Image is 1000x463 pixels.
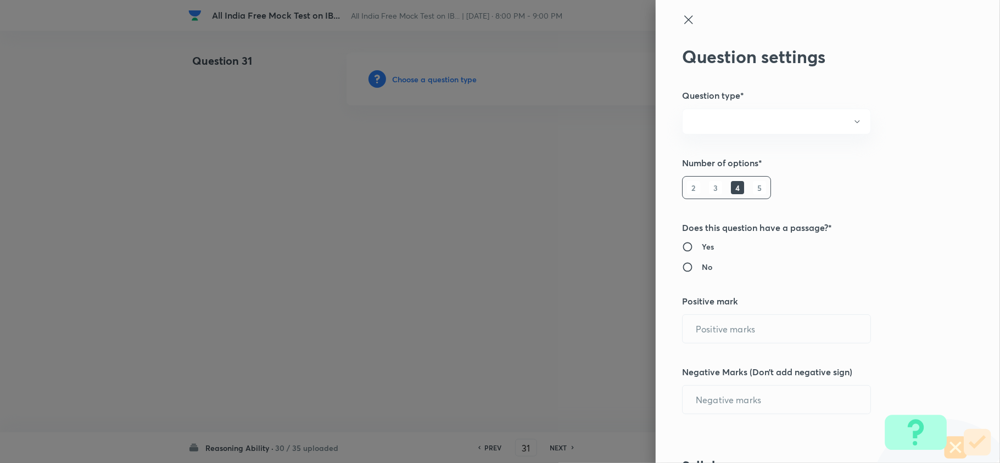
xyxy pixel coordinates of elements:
h6: 5 [753,181,766,194]
h5: Negative Marks (Don’t add negative sign) [682,365,937,379]
h6: 3 [709,181,722,194]
h6: Yes [702,241,714,252]
h5: Positive mark [682,295,937,308]
h5: Does this question have a passage?* [682,221,937,234]
h6: 2 [687,181,700,194]
input: Negative marks [683,386,870,414]
input: Positive marks [683,315,870,343]
h5: Question type* [682,89,937,102]
h6: No [702,261,712,273]
h5: Number of options* [682,156,937,170]
h6: 4 [731,181,744,194]
h2: Question settings [682,46,937,67]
